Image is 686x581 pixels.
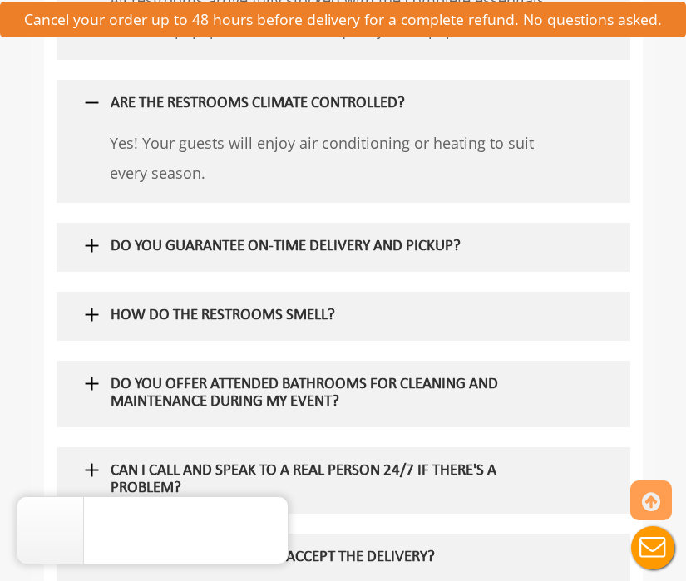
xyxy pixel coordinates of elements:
img: plus icon sign [81,373,102,394]
img: plus icon sign [81,92,102,113]
h5: DO I NEED TO BE HOME TO ACCEPT THE DELIVERY? [111,549,543,567]
h5: DO YOU GUARANTEE ON-TIME DELIVERY AND PICKUP? [111,239,543,256]
h5: CAN I CALL AND SPEAK TO A REAL PERSON 24/7 IF THERE'S A PROBLEM? [111,463,543,498]
h5: DO YOU OFFER ATTENDED BATHROOMS FOR CLEANING AND MAINTENANCE DURING MY EVENT? [111,377,543,411]
img: plus icon sign [81,304,102,325]
h5: ARE THE RESTROOMS CLIMATE CONTROLLED? [111,96,543,113]
img: plus icon sign [81,460,102,480]
h5: HOW DO THE RESTROOMS SMELL? [111,308,543,325]
button: Live Chat [619,515,686,581]
p: Yes! Your guests will enjoy air conditioning or heating to suit every season. [110,128,560,188]
img: plus icon sign [81,235,102,256]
